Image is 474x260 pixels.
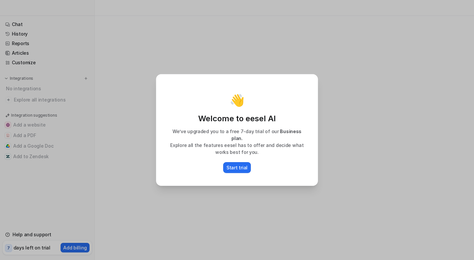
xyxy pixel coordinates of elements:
[230,94,245,107] p: 👋
[164,128,310,142] p: We’ve upgraded you to a free 7-day trial of our
[223,162,251,173] button: Start trial
[226,164,248,171] p: Start trial
[164,113,310,124] p: Welcome to eesel AI
[164,142,310,156] p: Explore all the features eesel has to offer and decide what works best for you.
